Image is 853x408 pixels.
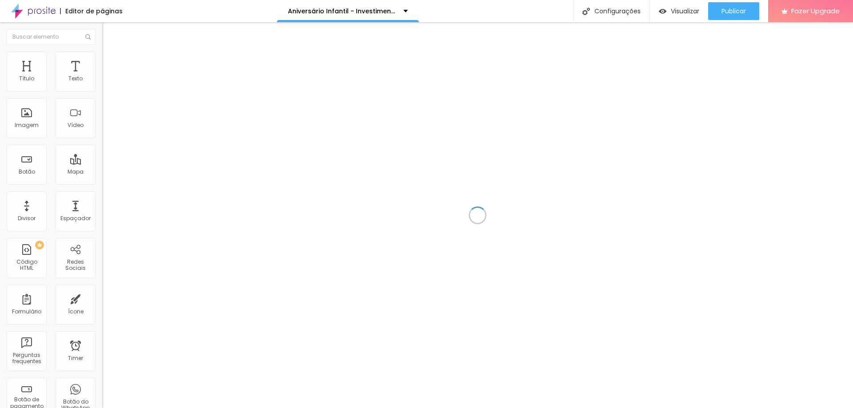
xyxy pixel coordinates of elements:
div: Perguntas frequentes [9,352,44,365]
div: Título [19,75,34,82]
img: Icone [85,34,91,40]
div: Código HTML [9,259,44,272]
div: Divisor [18,215,36,222]
button: Visualizar [650,2,708,20]
span: Visualizar [671,8,699,15]
span: Fazer Upgrade [791,7,840,15]
span: Publicar [721,8,746,15]
p: Aniversário Infantil - Investimento. [288,8,397,14]
input: Buscar elemento [7,29,96,45]
div: Imagem [15,122,39,128]
div: Formulário [12,309,41,315]
div: Timer [68,355,83,361]
div: Texto [68,75,83,82]
div: Ícone [68,309,84,315]
div: Espaçador [60,215,91,222]
img: view-1.svg [659,8,666,15]
img: Icone [582,8,590,15]
button: Publicar [708,2,759,20]
div: Vídeo [68,122,84,128]
div: Editor de páginas [60,8,123,14]
div: Redes Sociais [58,259,93,272]
div: Mapa [68,169,84,175]
div: Botão [19,169,35,175]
